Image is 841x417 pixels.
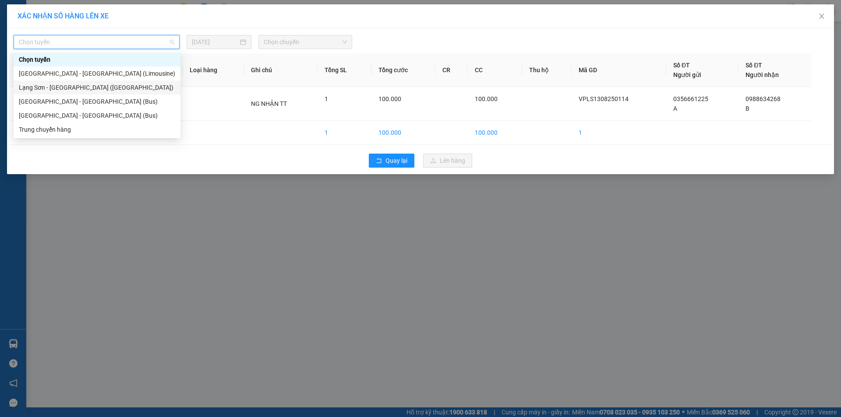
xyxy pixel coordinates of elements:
div: Hà Nội - Lạng Sơn (Bus) [14,95,180,109]
div: Chọn tuyến [14,53,180,67]
span: rollback [376,158,382,165]
span: 1 [325,95,328,102]
th: Ghi chú [244,53,318,87]
td: 100.000 [468,121,522,145]
th: CC [468,53,522,87]
span: NG NHẬN TT [251,100,287,107]
th: Mã GD [572,53,666,87]
td: 100.000 [371,121,435,145]
span: Người gửi [673,71,701,78]
th: Tổng SL [318,53,371,87]
th: Loại hàng [183,53,244,87]
div: Chọn tuyến [19,55,175,64]
span: XÁC NHẬN SỐ HÀNG LÊN XE [18,12,109,20]
div: Trung chuyển hàng [19,125,175,134]
span: Chọn chuyến [264,35,347,49]
span: VPLS1308250114 [579,95,629,102]
input: 13/08/2025 [192,37,238,47]
td: 1 [572,121,666,145]
div: Lạng Sơn - Hà Nội (Limousine) [14,81,180,95]
div: Hà Nội - Lạng Sơn (Limousine) [14,67,180,81]
span: Người nhận [746,71,779,78]
button: uploadLên hàng [423,154,472,168]
div: [GEOGRAPHIC_DATA] - [GEOGRAPHIC_DATA] (Bus) [19,111,175,120]
div: Lạng Sơn - [GEOGRAPHIC_DATA] ([GEOGRAPHIC_DATA]) [19,83,175,92]
div: [GEOGRAPHIC_DATA] - [GEOGRAPHIC_DATA] (Bus) [19,97,175,106]
div: Lạng Sơn - Hà Nội (Bus) [14,109,180,123]
span: Chọn tuyến [19,35,174,49]
span: A [673,105,677,112]
td: 1 [9,87,47,121]
th: STT [9,53,47,87]
span: Số ĐT [673,62,690,69]
span: 100.000 [475,95,498,102]
span: 0356661225 [673,95,708,102]
span: close [818,13,825,20]
button: rollbackQuay lại [369,154,414,168]
span: Quay lại [385,156,407,165]
th: Thu hộ [522,53,572,87]
th: Tổng cước [371,53,435,87]
div: [GEOGRAPHIC_DATA] - [GEOGRAPHIC_DATA] (Limousine) [19,69,175,78]
th: CR [435,53,468,87]
div: Trung chuyển hàng [14,123,180,137]
span: 0988634268 [746,95,781,102]
span: Số ĐT [746,62,762,69]
span: 100.000 [378,95,401,102]
button: Close [809,4,834,29]
span: B [746,105,749,112]
td: 1 [318,121,371,145]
